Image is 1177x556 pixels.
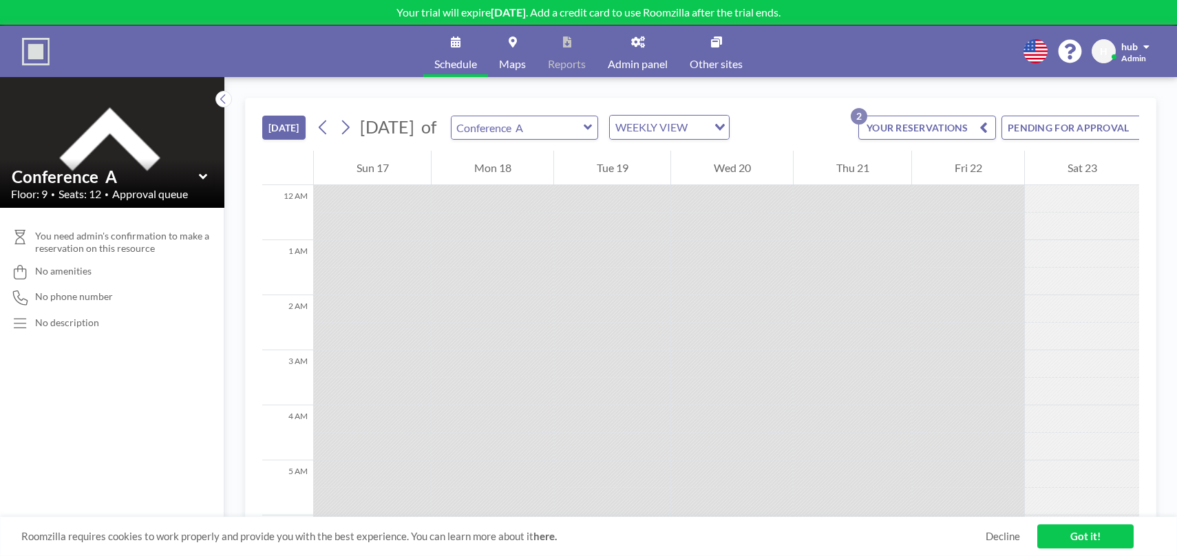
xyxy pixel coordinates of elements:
img: organization-logo [22,38,50,65]
input: Conference A [12,167,199,186]
span: Other sites [690,58,743,69]
div: No description [35,317,99,329]
span: • [51,190,55,199]
span: Reports [548,58,586,69]
div: 5 AM [262,460,313,515]
div: Fri 22 [912,151,1024,185]
span: Admin panel [608,58,668,69]
div: 4 AM [262,405,313,460]
div: Wed 20 [671,151,793,185]
span: Seats: 12 [59,187,101,201]
a: Admin panel [597,25,679,77]
p: 2 [851,108,867,125]
div: Sun 17 [314,151,431,185]
button: [DATE] [262,116,306,140]
div: Tue 19 [554,151,670,185]
span: hub [1121,41,1138,52]
span: You need admin's confirmation to make a reservation on this resource [35,230,213,254]
span: H [1100,45,1107,58]
div: Sat 23 [1025,151,1139,185]
b: [DATE] [491,6,526,19]
span: WEEKLY VIEW [613,118,690,136]
span: • [105,190,109,199]
span: No phone number [35,290,113,303]
div: 3 AM [262,350,313,405]
a: Other sites [679,25,754,77]
div: 2 AM [262,295,313,350]
button: YOUR RESERVATIONS2 [858,116,996,140]
span: [DATE] [360,116,414,137]
div: 12 AM [262,185,313,240]
div: Search for option [610,116,729,139]
a: Got it! [1037,524,1134,548]
span: Approval queue [112,187,188,201]
div: Mon 18 [432,151,553,185]
input: Conference A [452,116,584,139]
span: Roomzilla requires cookies to work properly and provide you with the best experience. You can lea... [21,530,986,543]
a: Reports [537,25,597,77]
span: of [421,116,436,138]
input: Search for option [692,118,706,136]
a: Maps [488,25,537,77]
span: No amenities [35,265,92,277]
span: Floor: 9 [11,187,47,201]
span: Admin [1121,53,1146,63]
button: PENDING FOR APPROVAL [1001,116,1155,140]
span: Maps [499,58,526,69]
a: Decline [986,530,1020,543]
a: Schedule [423,25,488,77]
div: Thu 21 [794,151,911,185]
a: here. [533,530,557,542]
span: Schedule [434,58,477,69]
div: 1 AM [262,240,313,295]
